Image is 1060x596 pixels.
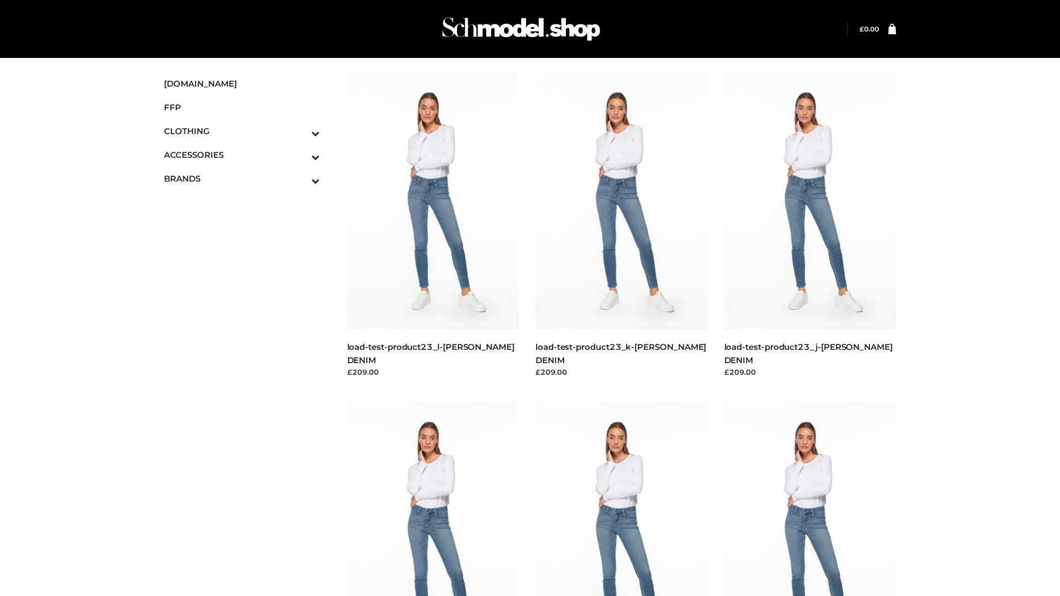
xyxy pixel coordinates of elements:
span: ACCESSORIES [164,148,320,161]
span: [DOMAIN_NAME] [164,77,320,90]
button: Toggle Submenu [281,119,320,143]
a: load-test-product23_j-[PERSON_NAME] DENIM [724,342,893,365]
span: CLOTHING [164,125,320,137]
a: CLOTHINGToggle Submenu [164,119,320,143]
a: ACCESSORIESToggle Submenu [164,143,320,167]
bdi: 0.00 [860,25,879,33]
a: £0.00 [860,25,879,33]
span: FFP [164,101,320,114]
a: load-test-product23_l-[PERSON_NAME] DENIM [347,342,515,365]
a: load-test-product23_k-[PERSON_NAME] DENIM [536,342,706,365]
a: BRANDSToggle Submenu [164,167,320,190]
a: FFP [164,95,320,119]
div: £209.00 [347,366,520,377]
div: £209.00 [724,366,897,377]
img: Schmodel Admin 964 [438,7,604,51]
span: £ [860,25,864,33]
span: BRANDS [164,172,320,185]
button: Toggle Submenu [281,143,320,167]
a: [DOMAIN_NAME] [164,72,320,95]
button: Toggle Submenu [281,167,320,190]
div: £209.00 [536,366,708,377]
